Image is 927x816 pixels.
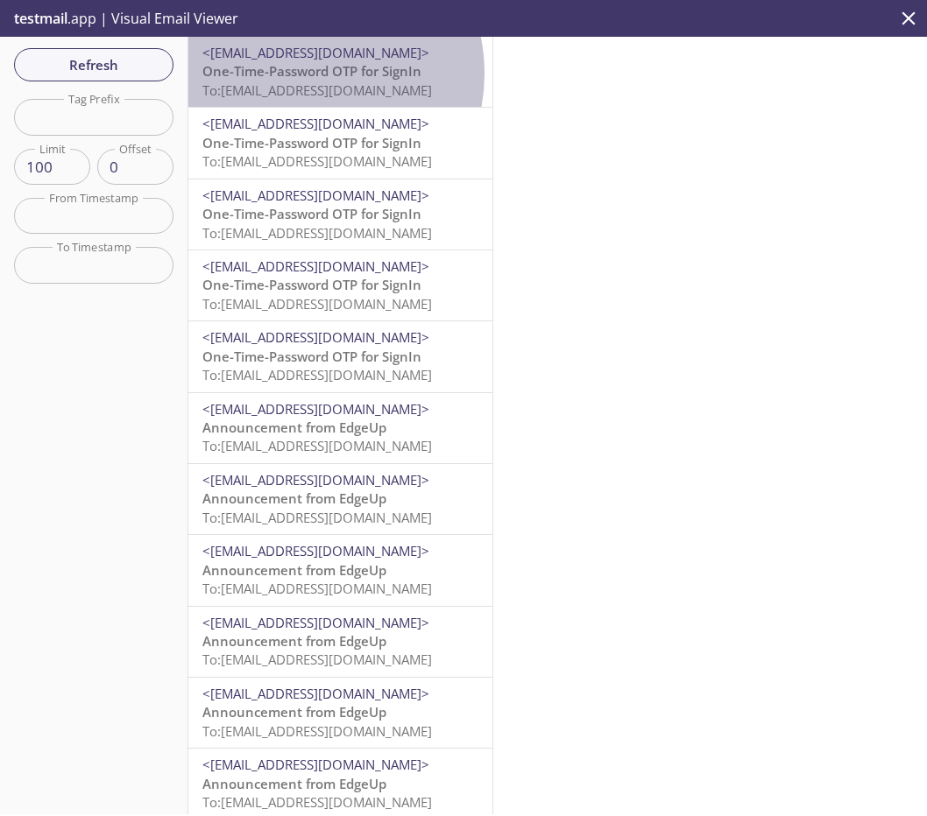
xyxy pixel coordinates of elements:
div: <[EMAIL_ADDRESS][DOMAIN_NAME]>Announcement from EdgeUpTo:[EMAIL_ADDRESS][DOMAIN_NAME] [188,464,492,534]
span: One-Time-Password OTP for SignIn [202,134,421,151]
span: <[EMAIL_ADDRESS][DOMAIN_NAME]> [202,257,429,275]
span: <[EMAIL_ADDRESS][DOMAIN_NAME]> [202,328,429,346]
span: To: [EMAIL_ADDRESS][DOMAIN_NAME] [202,152,432,170]
div: <[EMAIL_ADDRESS][DOMAIN_NAME]>One-Time-Password OTP for SignInTo:[EMAIL_ADDRESS][DOMAIN_NAME] [188,321,492,391]
span: <[EMAIL_ADDRESS][DOMAIN_NAME]> [202,685,429,702]
div: <[EMAIL_ADDRESS][DOMAIN_NAME]>One-Time-Password OTP for SignInTo:[EMAIL_ADDRESS][DOMAIN_NAME] [188,179,492,250]
span: One-Time-Password OTP for SignIn [202,62,421,80]
span: To: [EMAIL_ADDRESS][DOMAIN_NAME] [202,437,432,454]
span: One-Time-Password OTP for SignIn [202,276,421,293]
button: Refresh [14,48,173,81]
div: <[EMAIL_ADDRESS][DOMAIN_NAME]>Announcement from EdgeUpTo:[EMAIL_ADDRESS][DOMAIN_NAME] [188,535,492,605]
span: Announcement from EdgeUp [202,489,386,507]
span: <[EMAIL_ADDRESS][DOMAIN_NAME]> [202,115,429,132]
span: To: [EMAIL_ADDRESS][DOMAIN_NAME] [202,81,432,99]
div: <[EMAIL_ADDRESS][DOMAIN_NAME]>One-Time-Password OTP for SignInTo:[EMAIL_ADDRESS][DOMAIN_NAME] [188,108,492,178]
span: <[EMAIL_ADDRESS][DOMAIN_NAME]> [202,471,429,489]
div: <[EMAIL_ADDRESS][DOMAIN_NAME]>Announcement from EdgeUpTo:[EMAIL_ADDRESS][DOMAIN_NAME] [188,607,492,677]
span: <[EMAIL_ADDRESS][DOMAIN_NAME]> [202,614,429,631]
span: <[EMAIL_ADDRESS][DOMAIN_NAME]> [202,400,429,418]
span: To: [EMAIL_ADDRESS][DOMAIN_NAME] [202,295,432,313]
span: Announcement from EdgeUp [202,561,386,579]
div: <[EMAIL_ADDRESS][DOMAIN_NAME]>One-Time-Password OTP for SignInTo:[EMAIL_ADDRESS][DOMAIN_NAME] [188,250,492,320]
span: To: [EMAIL_ADDRESS][DOMAIN_NAME] [202,366,432,383]
div: <[EMAIL_ADDRESS][DOMAIN_NAME]>One-Time-Password OTP for SignInTo:[EMAIL_ADDRESS][DOMAIN_NAME] [188,37,492,107]
span: <[EMAIL_ADDRESS][DOMAIN_NAME]> [202,186,429,204]
span: Announcement from EdgeUp [202,775,386,792]
div: <[EMAIL_ADDRESS][DOMAIN_NAME]>Announcement from EdgeUpTo:[EMAIL_ADDRESS][DOMAIN_NAME] [188,393,492,463]
span: One-Time-Password OTP for SignIn [202,205,421,222]
span: <[EMAIL_ADDRESS][DOMAIN_NAME]> [202,756,429,773]
span: <[EMAIL_ADDRESS][DOMAIN_NAME]> [202,44,429,61]
span: Announcement from EdgeUp [202,419,386,436]
span: To: [EMAIL_ADDRESS][DOMAIN_NAME] [202,722,432,740]
span: To: [EMAIL_ADDRESS][DOMAIN_NAME] [202,793,432,811]
span: <[EMAIL_ADDRESS][DOMAIN_NAME]> [202,542,429,559]
span: Refresh [28,53,159,76]
span: One-Time-Password OTP for SignIn [202,348,421,365]
div: <[EMAIL_ADDRESS][DOMAIN_NAME]>Announcement from EdgeUpTo:[EMAIL_ADDRESS][DOMAIN_NAME] [188,678,492,748]
span: To: [EMAIL_ADDRESS][DOMAIN_NAME] [202,580,432,597]
span: Announcement from EdgeUp [202,703,386,721]
span: To: [EMAIL_ADDRESS][DOMAIN_NAME] [202,224,432,242]
span: To: [EMAIL_ADDRESS][DOMAIN_NAME] [202,509,432,526]
span: To: [EMAIL_ADDRESS][DOMAIN_NAME] [202,651,432,668]
span: Announcement from EdgeUp [202,632,386,650]
span: testmail [14,9,67,28]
